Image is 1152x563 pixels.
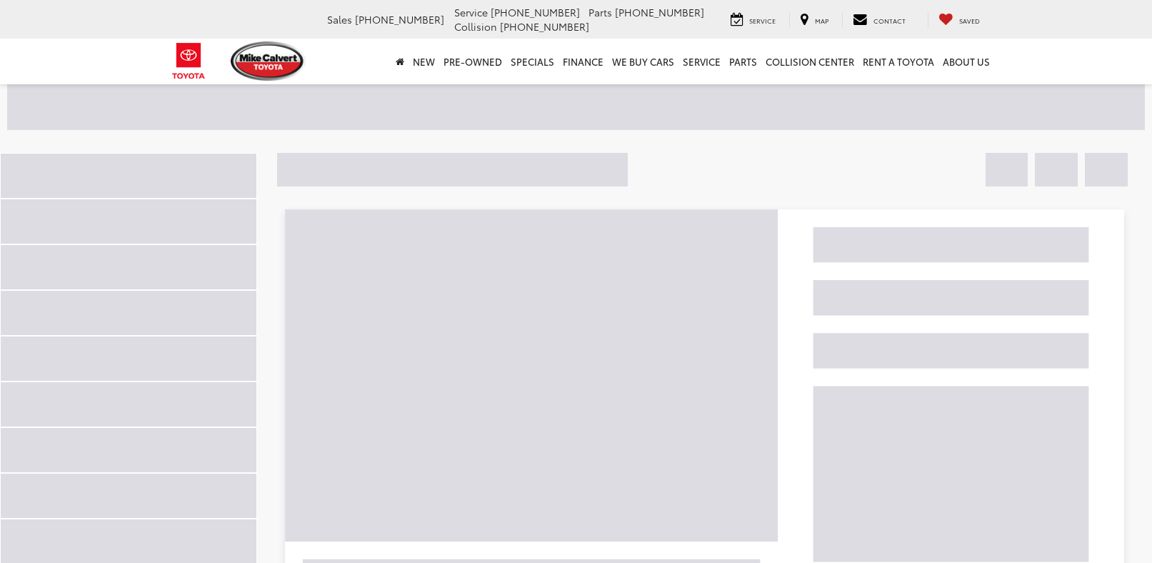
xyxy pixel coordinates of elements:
[761,39,858,84] a: Collision Center
[162,38,216,84] img: Toyota
[789,12,839,28] a: Map
[678,39,725,84] a: Service
[231,41,306,81] img: Mike Calvert Toyota
[928,12,991,28] a: My Saved Vehicles
[959,16,980,25] span: Saved
[873,16,906,25] span: Contact
[559,39,608,84] a: Finance
[454,5,488,19] span: Service
[409,39,439,84] a: New
[391,39,409,84] a: Home
[506,39,559,84] a: Specials
[720,12,786,28] a: Service
[608,39,678,84] a: WE BUY CARS
[749,16,776,25] span: Service
[588,5,612,19] span: Parts
[355,12,444,26] span: [PHONE_NUMBER]
[815,16,828,25] span: Map
[327,12,352,26] span: Sales
[491,5,580,19] span: [PHONE_NUMBER]
[725,39,761,84] a: Parts
[938,39,994,84] a: About Us
[439,39,506,84] a: Pre-Owned
[858,39,938,84] a: Rent a Toyota
[615,5,704,19] span: [PHONE_NUMBER]
[454,19,497,34] span: Collision
[842,12,916,28] a: Contact
[500,19,589,34] span: [PHONE_NUMBER]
